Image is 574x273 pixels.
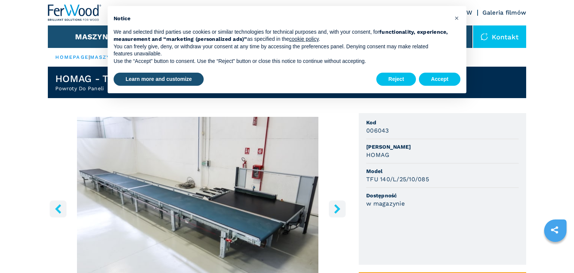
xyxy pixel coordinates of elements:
[55,54,89,60] a: HOMEPAGE
[366,126,389,135] h3: 006043
[473,25,526,48] div: Kontakt
[366,143,519,151] span: [PERSON_NAME]
[114,15,448,22] h2: Notice
[376,73,416,86] button: Reject
[48,4,102,21] img: Ferwood
[114,43,448,58] p: You can freely give, deny, or withdraw your consent at any time by accessing the preferences pane...
[366,119,519,126] span: Kod
[366,199,405,208] h3: w magazynie
[329,200,346,217] button: right-button
[114,28,448,43] p: We and selected third parties use cookies or similar technologies for technical purposes and, wit...
[75,32,113,41] button: Maszyny
[366,175,429,183] h3: TFU 140/L/25/10/085
[114,58,448,65] p: Use the “Accept” button to consent. Use the “Reject” button or close this notice to continue with...
[114,29,448,42] strong: functionality, experience, measurement and “marketing (personalized ads)”
[55,73,204,85] h1: HOMAG - TFU 140/L/25/10/085
[482,9,527,16] a: Galeria filmów
[366,167,519,175] span: Model
[419,73,460,86] button: Accept
[55,85,204,92] h2: Powroty Do Paneli
[114,73,204,86] button: Learn more and customize
[366,192,519,199] span: Dostępność
[89,54,90,60] span: |
[481,33,488,40] img: Kontakt
[451,12,463,24] button: Close this notice
[289,36,319,42] a: cookie policy
[545,221,564,239] a: sharethis
[454,13,459,22] span: ×
[366,151,389,159] h3: HOMAG
[90,54,119,60] a: maszyny
[50,200,67,217] button: left-button
[542,239,568,267] iframe: Chat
